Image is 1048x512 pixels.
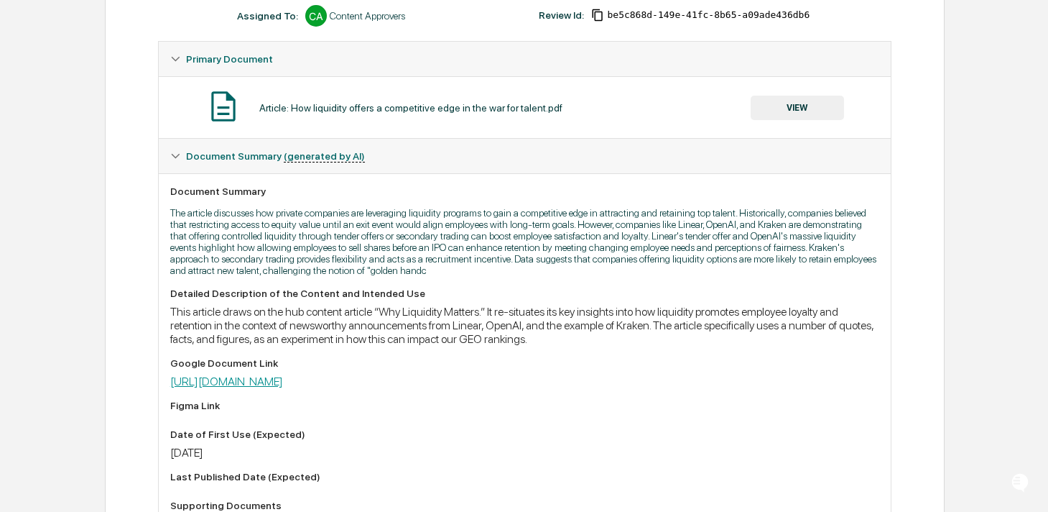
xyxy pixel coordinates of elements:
div: Document Summary [170,186,879,197]
a: [URL][DOMAIN_NAME] [170,375,283,388]
div: Supporting Documents [170,500,879,511]
span: be5c868d-149e-41fc-8b65-a09ade436db6 [607,9,810,21]
button: VIEW [751,96,844,120]
a: Powered byPylon [101,243,174,255]
div: Article: How liquidity offers a competitive edge in the war for talent.pdf [259,102,562,114]
img: Document Icon [205,88,241,124]
iframe: Open customer support [1002,465,1041,503]
div: Review Id: [539,9,584,21]
div: Google Document Link [170,357,879,369]
div: This article draws on the hub content article “Why Liquidity Matters.” It re-situates its key ins... [170,305,879,346]
div: Date of First Use (Expected) [170,429,879,440]
div: CA [305,5,327,27]
div: Figma Link [170,400,879,411]
div: Primary Document [159,76,891,138]
p: The article discusses how private companies are leveraging liquidity programs to gain a competiti... [170,207,879,276]
div: Last Published Date (Expected) [170,471,879,483]
div: Document Summary (generated by AI) [159,139,891,173]
div: Assigned To: [237,10,298,22]
span: Document Summary [186,150,365,162]
div: Detailed Description of the Content and Intended Use [170,288,879,299]
div: [DATE] [170,446,879,460]
div: Content Approvers [330,10,405,22]
u: (generated by AI) [284,150,365,163]
div: Primary Document [159,42,891,76]
span: Primary Document [186,53,273,65]
span: Copy Id [591,9,604,22]
span: Pylon [143,244,174,255]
